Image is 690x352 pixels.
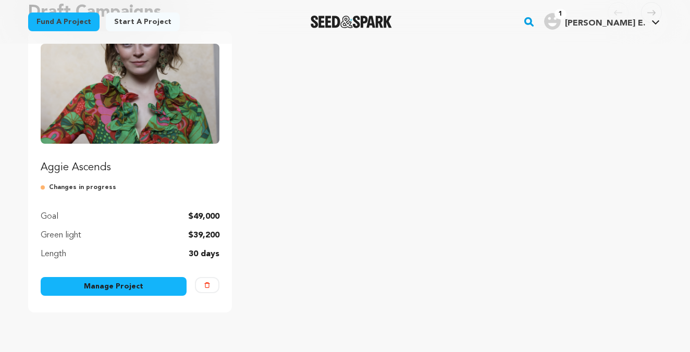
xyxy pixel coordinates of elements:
[544,13,645,30] div: Rarey E.'s Profile
[41,248,66,260] p: Length
[41,160,219,175] p: Aggie Ascends
[41,44,219,175] a: Fund Aggie Ascends
[188,210,219,223] p: $49,000
[565,19,645,28] span: [PERSON_NAME] E.
[204,282,210,288] img: trash-empty.svg
[41,229,81,242] p: Green light
[106,12,180,31] a: Start a project
[542,11,662,33] span: Rarey E.'s Profile
[544,13,561,30] img: user.png
[555,9,566,19] span: 1
[542,11,662,30] a: Rarey E.'s Profile
[41,183,219,192] p: Changes in progress
[311,16,392,28] a: Seed&Spark Homepage
[189,248,219,260] p: 30 days
[41,277,187,296] a: Manage Project
[28,12,100,31] a: Fund a project
[41,210,58,223] p: Goal
[41,183,49,192] img: submitted-for-review.svg
[188,229,219,242] p: $39,200
[311,16,392,28] img: Seed&Spark Logo Dark Mode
